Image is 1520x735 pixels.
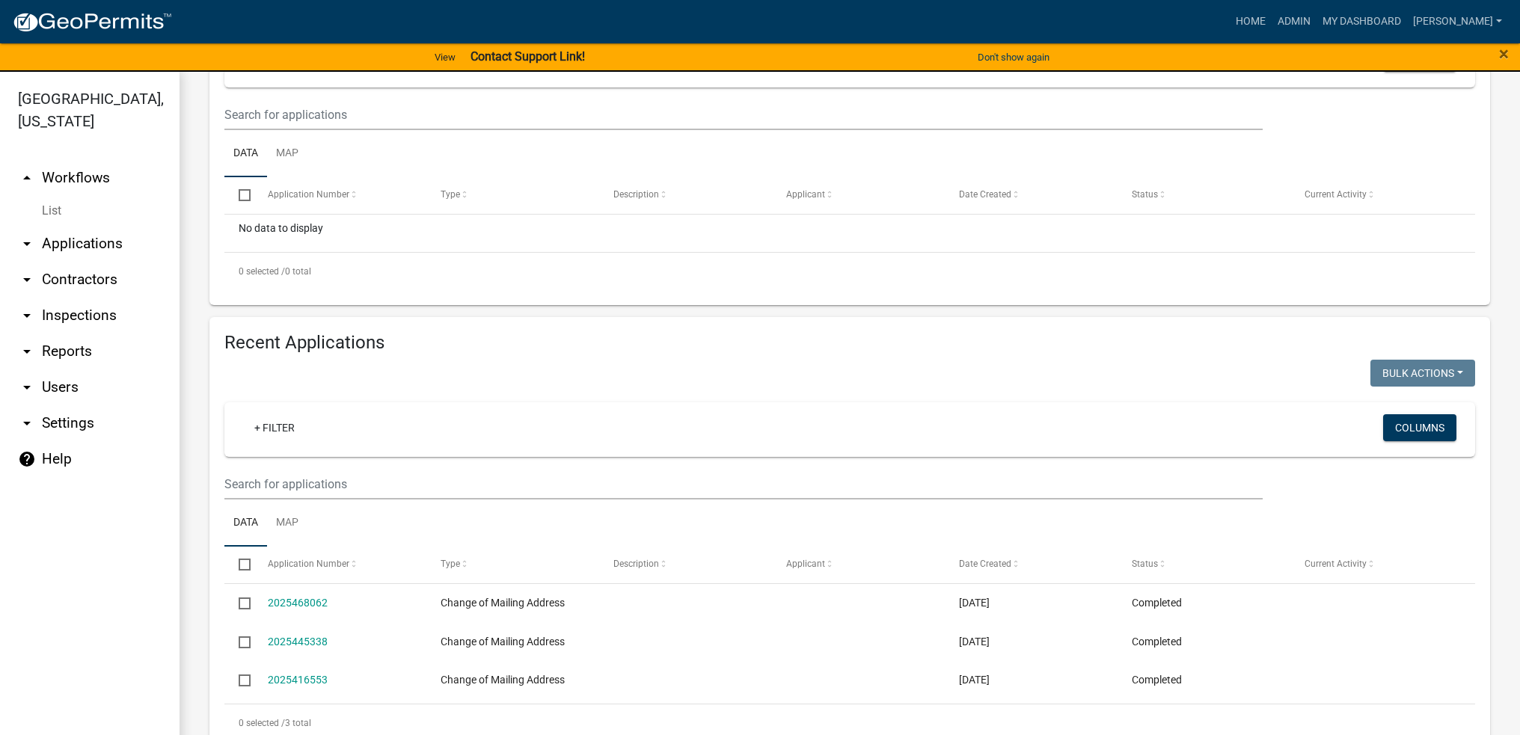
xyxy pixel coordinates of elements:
span: Applicant [786,189,825,200]
a: Home [1230,7,1272,36]
span: Date Created [959,559,1011,569]
i: arrow_drop_down [18,307,36,325]
span: Status [1132,559,1158,569]
span: Application Number [268,559,349,569]
span: 0 selected / [239,266,285,277]
button: Close [1499,45,1509,63]
a: 2025468062 [268,597,328,609]
a: Admin [1272,7,1317,36]
div: No data to display [224,215,1475,252]
i: arrow_drop_down [18,342,36,360]
a: + Filter [242,414,307,441]
datatable-header-cell: Current Activity [1290,547,1463,582]
span: Date Created [959,189,1011,200]
a: View [429,45,462,70]
datatable-header-cell: Applicant [772,177,945,213]
span: 0 selected / [239,718,285,728]
i: arrow_drop_down [18,271,36,289]
datatable-header-cell: Applicant [772,547,945,582]
i: arrow_drop_up [18,169,36,187]
datatable-header-cell: Description [599,547,772,582]
span: Type [441,559,460,569]
datatable-header-cell: Current Activity [1290,177,1463,213]
span: Description [613,189,659,200]
span: Description [613,559,659,569]
span: Change of Mailing Address [441,597,565,609]
span: Type [441,189,460,200]
span: Change of Mailing Address [441,636,565,648]
span: Completed [1132,597,1182,609]
h4: Recent Applications [224,332,1475,354]
datatable-header-cell: Application Number [253,177,426,213]
datatable-header-cell: Status [1118,177,1290,213]
datatable-header-cell: Status [1118,547,1290,582]
a: 2025445338 [268,636,328,648]
span: × [1499,43,1509,64]
i: arrow_drop_down [18,414,36,432]
input: Search for applications [224,99,1263,130]
button: Don't show again [972,45,1055,70]
input: Search for applications [224,469,1263,499]
datatable-header-cell: Select [224,177,253,213]
span: Change of Mailing Address [441,674,565,686]
datatable-header-cell: Description [599,177,772,213]
span: 08/22/2025 [959,597,990,609]
span: Applicant [786,559,825,569]
div: 0 total [224,253,1475,290]
button: Bulk Actions [1370,360,1475,387]
span: Completed [1132,636,1182,648]
a: [PERSON_NAME] [1407,7,1508,36]
strong: Contact Support Link! [471,49,585,64]
a: 2025416553 [268,674,328,686]
datatable-header-cell: Application Number [253,547,426,582]
datatable-header-cell: Type [426,177,598,213]
a: Data [224,130,267,178]
datatable-header-cell: Date Created [945,177,1118,213]
datatable-header-cell: Date Created [945,547,1118,582]
a: Map [267,130,307,178]
datatable-header-cell: Type [426,547,598,582]
span: Application Number [268,189,349,200]
a: Data [224,499,267,547]
a: Map [267,499,307,547]
i: arrow_drop_down [18,378,36,396]
a: My Dashboard [1317,7,1407,36]
span: Current Activity [1305,189,1367,200]
datatable-header-cell: Select [224,547,253,582]
span: 07/05/2025 [959,636,990,648]
button: Columns [1383,414,1456,441]
span: Status [1132,189,1158,200]
span: Current Activity [1305,559,1367,569]
i: arrow_drop_down [18,235,36,253]
span: 05/05/2025 [959,674,990,686]
span: Completed [1132,674,1182,686]
i: help [18,450,36,468]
